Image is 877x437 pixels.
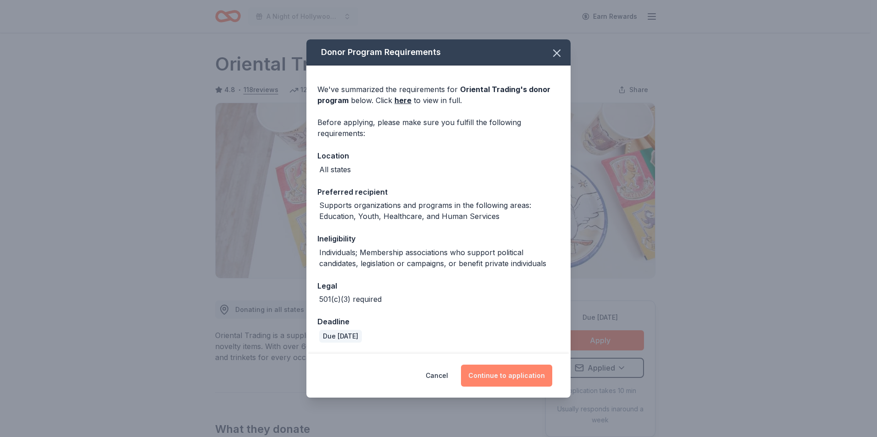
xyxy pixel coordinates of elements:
[317,233,560,245] div: Ineligibility
[319,200,560,222] div: Supports organizations and programs in the following areas: Education, Youth, Healthcare, and Hum...
[319,247,560,269] div: Individuals; Membership associations who support political candidates, legislation or campaigns, ...
[317,186,560,198] div: Preferred recipient
[461,365,552,387] button: Continue to application
[319,294,382,305] div: 501(c)(3) required
[306,39,571,66] div: Donor Program Requirements
[394,95,411,106] a: here
[319,330,362,343] div: Due [DATE]
[317,280,560,292] div: Legal
[319,164,351,175] div: All states
[317,150,560,162] div: Location
[317,316,560,328] div: Deadline
[317,84,560,106] div: We've summarized the requirements for below. Click to view in full.
[426,365,448,387] button: Cancel
[317,117,560,139] div: Before applying, please make sure you fulfill the following requirements:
